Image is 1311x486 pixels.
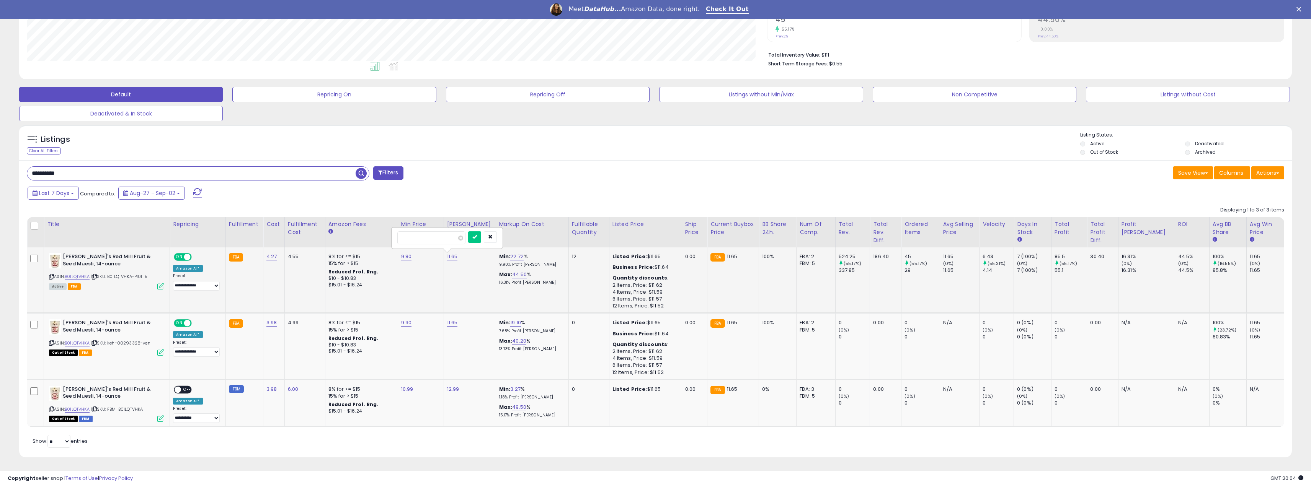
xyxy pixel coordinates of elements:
b: Quantity discounts [612,341,668,348]
div: 0 (0%) [1017,400,1051,406]
div: 11.65 [1250,319,1284,326]
a: B01LQTVHKA [65,273,90,280]
small: Prev: 29 [775,34,789,39]
div: Displaying 1 to 3 of 3 items [1220,206,1284,214]
p: Listing States: [1080,132,1292,139]
small: Avg Win Price. [1250,236,1254,243]
small: (0%) [943,260,954,267]
div: FBM: 5 [800,393,829,400]
span: | SKU: FBM-B01LQTVHKA [91,406,143,412]
button: Non Competitive [873,87,1076,102]
div: BB Share 24h. [762,220,793,236]
button: Repricing Off [446,87,650,102]
h2: 44.50% [1038,15,1284,26]
div: 11.65 [943,253,979,260]
div: Markup on Cost [499,220,565,228]
img: Profile image for Georgie [550,3,562,16]
span: ON [175,320,184,327]
small: (0%) [1017,393,1028,399]
small: 55.17% [779,26,795,32]
small: (0%) [839,327,849,333]
span: | SKU: B01LQTVHKA-P101115 [91,273,147,280]
div: FBA: 2 [800,319,829,326]
div: $10 - $10.83 [328,342,392,348]
div: $11.64 [612,264,676,271]
div: 0 [1055,386,1087,393]
div: Title [47,220,167,228]
div: 337.85 [839,267,870,274]
div: 16.31% [1122,267,1175,274]
div: 30.40 [1090,253,1112,260]
small: FBM [229,385,244,393]
div: N/A [1178,319,1203,326]
a: B01LQTVHKA [65,406,90,413]
div: 11.65 [1250,267,1284,274]
b: Listed Price: [612,253,647,260]
div: Clear All Filters [27,147,61,154]
div: 7 (100%) [1017,267,1051,274]
div: 6.43 [983,253,1014,260]
div: 0.00 [685,386,702,393]
a: 4.27 [266,253,277,260]
div: 0 (0%) [1017,386,1051,393]
div: 0.00 [685,253,702,260]
div: 0% [762,386,790,393]
a: 9.90 [401,319,412,327]
div: Days In Stock [1017,220,1048,236]
div: Fulfillment [229,220,260,228]
div: 0 [983,386,1014,393]
img: 413JHLoBmgL._SL40_.jpg [49,253,61,268]
div: N/A [1250,386,1278,393]
small: (0%) [1213,393,1223,399]
div: 11.65 [1250,333,1284,340]
div: 80.83% [1213,333,1246,340]
div: N/A [1178,386,1203,393]
div: 8% for <= $15 [328,319,392,326]
div: 100% [762,319,790,326]
small: (0%) [983,393,993,399]
span: FBA [68,283,81,290]
b: Min: [499,253,511,260]
a: 3.98 [266,385,277,393]
div: 0 [904,400,939,406]
div: 2 Items, Price: $11.62 [612,282,676,289]
span: OFF [191,320,203,327]
small: FBA [229,253,243,262]
div: 0 [839,333,870,340]
div: 0 [1055,333,1087,340]
div: FBM: 5 [800,327,829,333]
div: Total Rev. [839,220,867,236]
div: 4.99 [288,319,319,326]
b: Reduced Prof. Rng. [328,401,379,408]
div: 0 [839,400,870,406]
small: Avg BB Share. [1213,236,1217,243]
div: $11.65 [612,386,676,393]
div: % [499,386,563,400]
a: Terms of Use [65,475,98,482]
p: 1.18% Profit [PERSON_NAME] [499,395,563,400]
div: Amazon AI * [173,331,203,338]
div: Fulfillable Quantity [572,220,606,236]
div: Profit [PERSON_NAME] [1122,220,1172,236]
a: 19.10 [510,319,521,327]
a: 40.20 [512,337,526,345]
p: 13.73% Profit [PERSON_NAME] [499,346,563,352]
div: 4.14 [983,267,1014,274]
a: Privacy Policy [99,475,133,482]
div: 4 Items, Price: $11.59 [612,355,676,362]
div: 12 Items, Price: $11.52 [612,302,676,309]
b: Listed Price: [612,385,647,393]
span: 11.65 [727,253,738,260]
div: Avg Win Price [1250,220,1281,236]
label: Out of Stock [1090,149,1118,155]
div: 12 Items, Price: $11.52 [612,369,676,376]
b: Listed Price: [612,319,647,326]
div: 0 [904,333,939,340]
b: [PERSON_NAME]'s Red Mill Fruit & Seed Muesli, 14-ounce [63,253,156,269]
div: FBA: 3 [800,386,829,393]
b: Total Inventory Value: [768,52,820,58]
div: 45 [904,253,939,260]
button: Repricing On [232,87,436,102]
div: Amazon AI * [173,265,203,272]
div: % [499,338,563,352]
